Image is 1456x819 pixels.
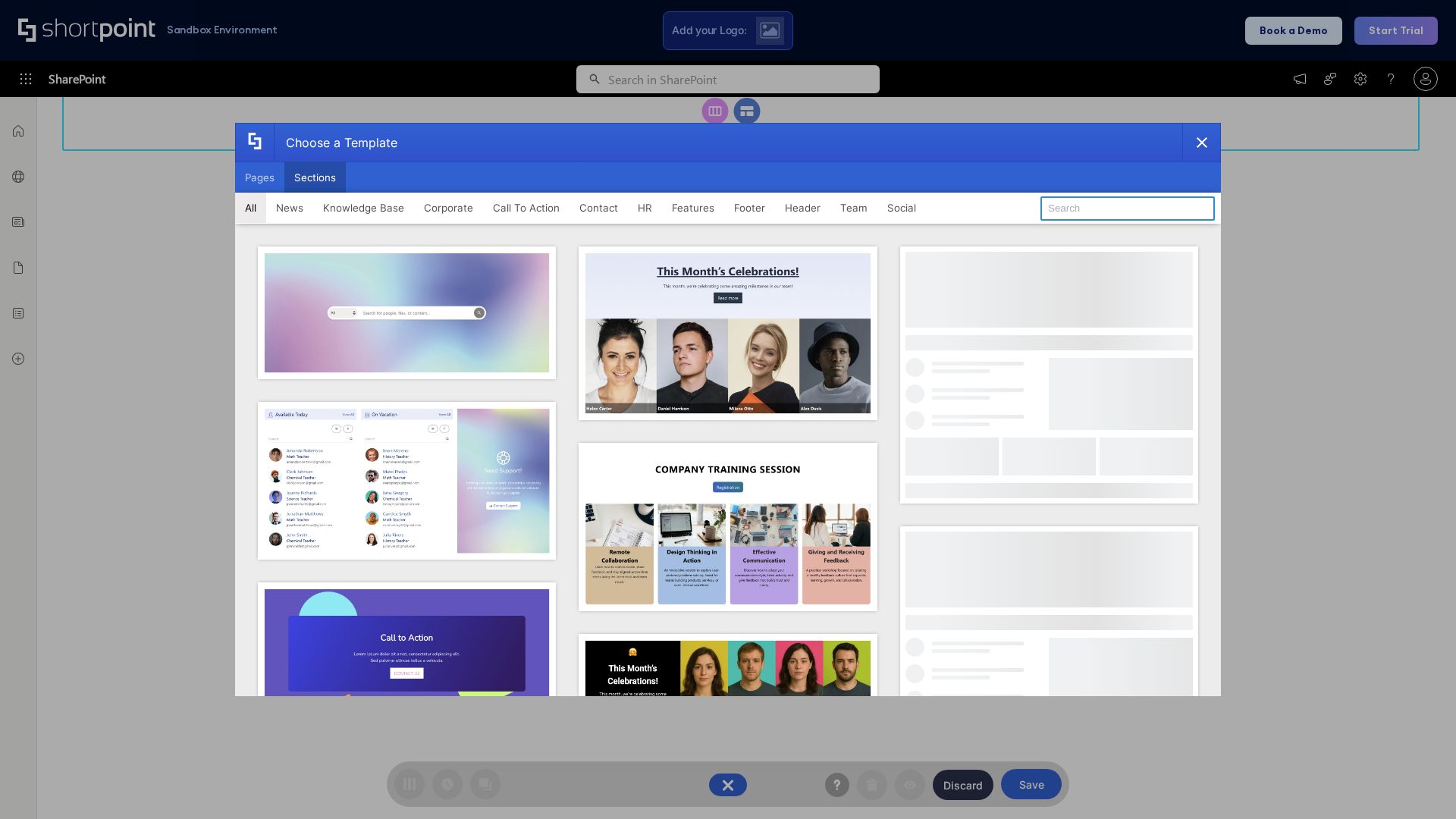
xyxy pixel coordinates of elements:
[628,193,662,223] button: HR
[1380,746,1456,819] iframe: Chat Widget
[235,162,284,193] button: Pages
[775,193,830,223] button: Header
[235,123,1221,696] div: template selector
[284,162,346,193] button: Sections
[235,193,266,223] button: All
[274,124,397,162] div: Choose a Template
[724,193,775,223] button: Footer
[877,193,926,223] button: Social
[570,193,628,223] button: Contact
[1040,196,1215,221] input: Search
[266,193,313,223] button: News
[662,193,724,223] button: Features
[414,193,483,223] button: Corporate
[830,193,877,223] button: Team
[313,193,414,223] button: Knowledge Base
[483,193,570,223] button: Call To Action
